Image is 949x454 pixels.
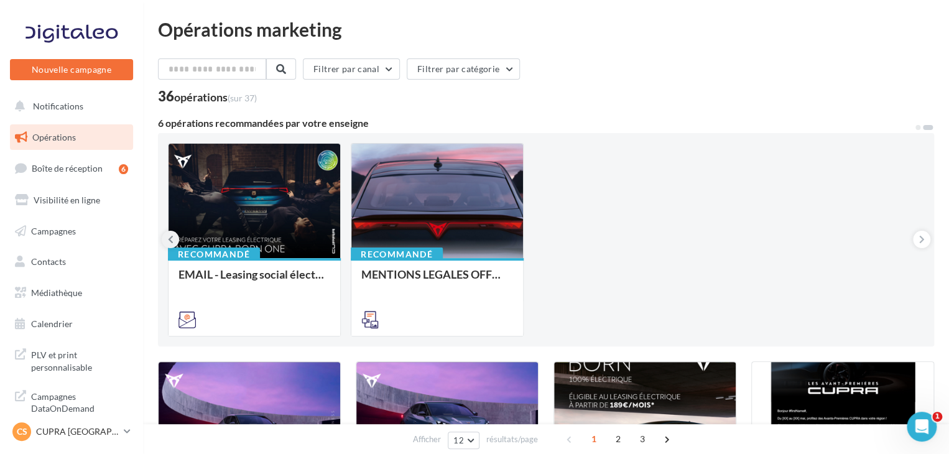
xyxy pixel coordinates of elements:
[448,432,479,449] button: 12
[407,58,520,80] button: Filtrer par catégorie
[351,248,443,261] div: Recommandé
[31,256,66,267] span: Contacts
[158,118,914,128] div: 6 opérations recommandées par votre enseigne
[413,433,441,445] span: Afficher
[7,280,136,306] a: Médiathèque
[7,218,136,244] a: Campagnes
[178,268,330,293] div: EMAIL - Leasing social électrique - CUPRA Born One
[7,311,136,337] a: Calendrier
[7,383,136,420] a: Campagnes DataOnDemand
[168,248,260,261] div: Recommandé
[10,420,133,443] a: CS CUPRA [GEOGRAPHIC_DATA]
[932,412,942,422] span: 1
[32,163,103,174] span: Boîte de réception
[32,132,76,142] span: Opérations
[303,58,400,80] button: Filtrer par canal
[7,155,136,182] a: Boîte de réception6
[33,101,83,111] span: Notifications
[608,429,628,449] span: 2
[584,429,604,449] span: 1
[907,412,937,442] iframe: Intercom live chat
[31,346,128,373] span: PLV et print personnalisable
[174,91,257,103] div: opérations
[7,341,136,378] a: PLV et print personnalisable
[17,425,27,438] span: CS
[453,435,464,445] span: 12
[36,425,119,438] p: CUPRA [GEOGRAPHIC_DATA]
[31,225,76,236] span: Campagnes
[228,93,257,103] span: (sur 37)
[486,433,538,445] span: résultats/page
[7,93,131,119] button: Notifications
[632,429,652,449] span: 3
[119,164,128,174] div: 6
[31,388,128,415] span: Campagnes DataOnDemand
[31,287,82,298] span: Médiathèque
[158,20,934,39] div: Opérations marketing
[34,195,100,205] span: Visibilité en ligne
[31,318,73,329] span: Calendrier
[7,187,136,213] a: Visibilité en ligne
[7,249,136,275] a: Contacts
[361,268,513,293] div: MENTIONS LEGALES OFFRES GENERIQUES PRESSE
[7,124,136,151] a: Opérations
[10,59,133,80] button: Nouvelle campagne
[158,90,257,103] div: 36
